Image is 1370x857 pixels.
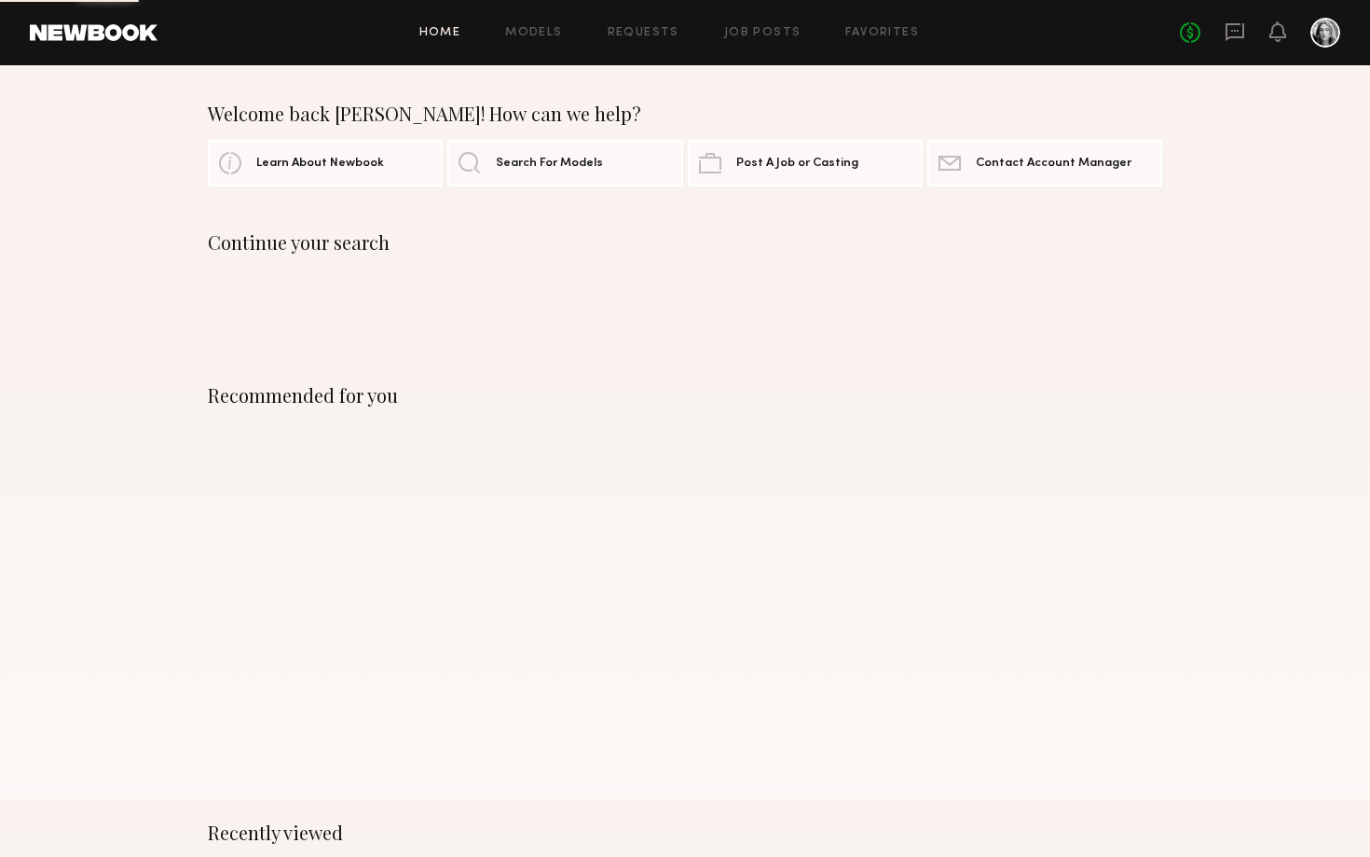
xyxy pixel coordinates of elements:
[736,158,858,170] span: Post A Job or Casting
[505,27,562,39] a: Models
[496,158,603,170] span: Search For Models
[447,140,682,187] a: Search For Models
[419,27,461,39] a: Home
[927,140,1162,187] a: Contact Account Manager
[976,158,1131,170] span: Contact Account Manager
[845,27,919,39] a: Favorites
[688,140,923,187] a: Post A Job or Casting
[608,27,679,39] a: Requests
[208,231,1162,254] div: Continue your search
[208,103,1162,125] div: Welcome back [PERSON_NAME]! How can we help?
[724,27,801,39] a: Job Posts
[256,158,384,170] span: Learn About Newbook
[208,140,443,187] a: Learn About Newbook
[208,384,1162,407] div: Recommended for you
[208,822,1162,844] div: Recently viewed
